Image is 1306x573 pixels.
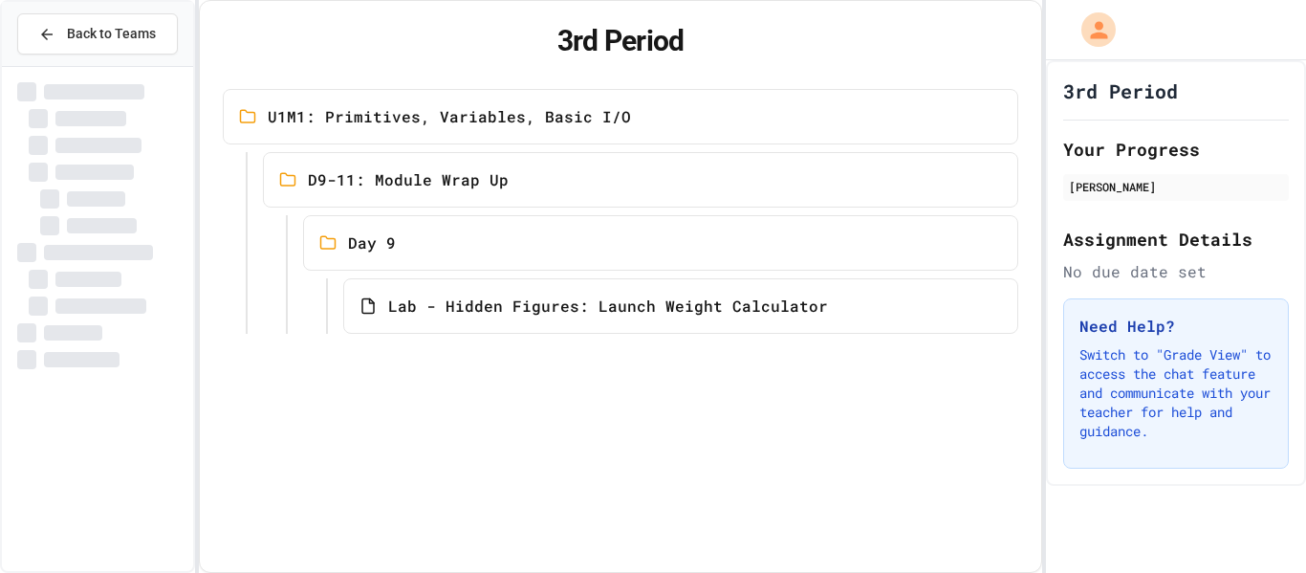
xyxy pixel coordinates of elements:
div: [PERSON_NAME] [1069,178,1283,195]
div: No due date set [1063,260,1289,283]
h2: Assignment Details [1063,226,1289,253]
a: Lab - Hidden Figures: Launch Weight Calculator [343,278,1019,334]
h1: 3rd Period [1063,77,1178,104]
button: Back to Teams [17,13,178,55]
h1: 3rd Period [223,24,1019,58]
span: Back to Teams [67,24,156,44]
p: Switch to "Grade View" to access the chat feature and communicate with your teacher for help and ... [1079,345,1273,441]
span: D9-11: Module Wrap Up [308,168,509,191]
span: U1M1: Primitives, Variables, Basic I/O [268,105,631,128]
h3: Need Help? [1079,315,1273,338]
span: Day 9 [348,231,396,254]
span: Lab - Hidden Figures: Launch Weight Calculator [388,295,828,318]
h2: Your Progress [1063,136,1289,163]
div: My Account [1061,8,1121,52]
